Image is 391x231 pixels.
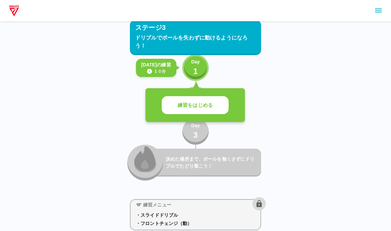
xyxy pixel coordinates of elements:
p: ・スライドドリブル [136,212,255,219]
p: Day [191,58,200,65]
button: locked_fire_icon [127,145,163,181]
p: [DATE]の練習 [141,61,171,68]
p: ステージ3 [135,23,166,33]
p: ・フロントチェンジ（動） [136,220,255,227]
p: １０分 [154,68,166,74]
p: 1 [193,65,198,77]
button: Day3 [182,118,209,145]
p: 練習をはじめる [178,102,213,109]
p: ドリブルでボールを失わずに動けるようになろう！ [135,34,256,50]
img: locked_fire_icon [134,145,156,172]
p: Day [191,122,200,129]
button: 練習をはじめる [162,96,229,115]
p: 3 [193,129,198,141]
img: dummy [8,4,20,17]
button: sidemenu [373,5,384,16]
p: 練習メニュー [143,201,171,208]
button: Day1 [182,54,209,81]
p: 決めた場所まで、ボールを無くさずにドリブルでたどり着こう！ [166,156,258,170]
